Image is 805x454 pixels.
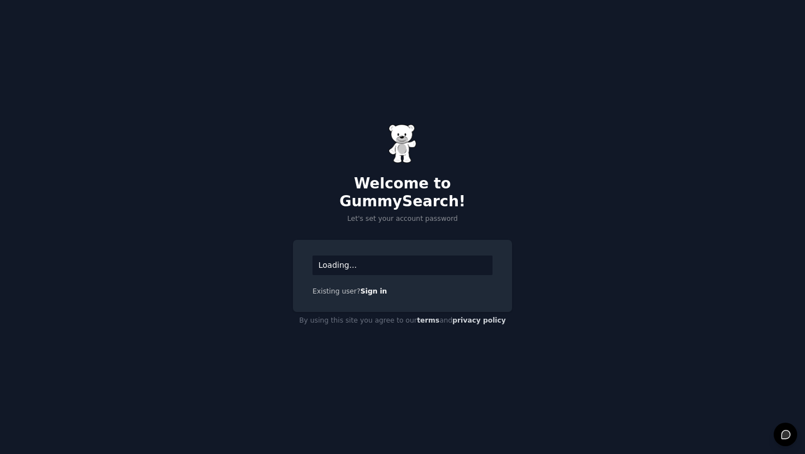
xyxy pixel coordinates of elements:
[417,316,439,324] a: terms
[312,256,493,275] div: Loading...
[293,312,512,330] div: By using this site you agree to our and
[293,175,512,210] h2: Welcome to GummySearch!
[293,214,512,224] p: Let's set your account password
[361,287,387,295] a: Sign in
[452,316,506,324] a: privacy policy
[389,124,416,163] img: Gummy Bear
[312,287,361,295] span: Existing user?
